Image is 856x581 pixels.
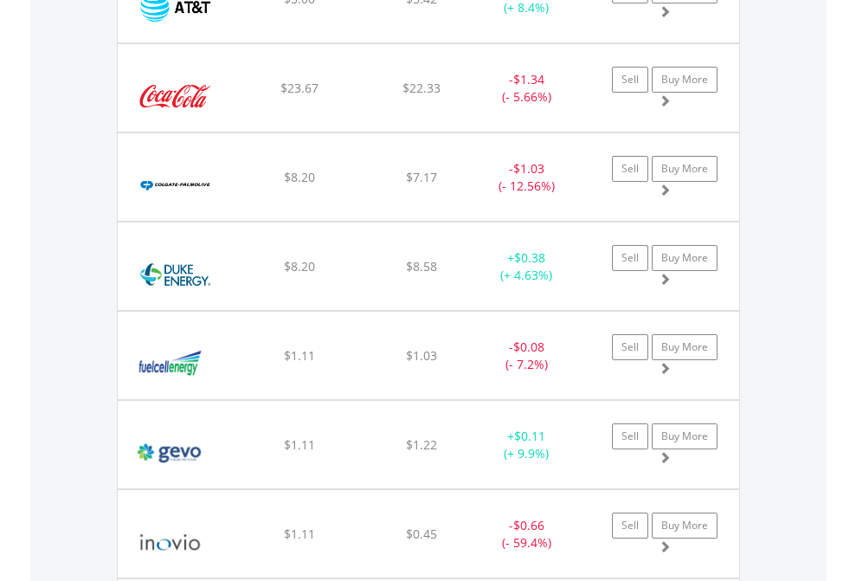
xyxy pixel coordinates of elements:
span: $8.20 [284,169,315,185]
a: Buy More [652,334,718,360]
a: Buy More [652,513,718,539]
a: Sell [612,513,648,539]
img: EQU.US.GEVO.png [126,423,214,484]
a: Sell [612,334,648,360]
span: $22.33 [402,80,441,96]
a: Buy More [652,423,718,449]
span: $7.17 [406,169,437,185]
div: - (- 59.4%) [473,517,581,552]
div: + (+ 9.9%) [473,428,581,462]
a: Buy More [652,156,718,182]
div: - (- 7.2%) [473,339,581,373]
span: $1.22 [406,436,437,453]
div: - (- 5.66%) [473,71,581,106]
span: $0.38 [514,249,545,266]
span: $0.45 [406,526,437,542]
div: + (+ 4.63%) [473,249,581,284]
span: $8.20 [284,258,315,274]
span: $1.03 [406,347,437,364]
a: Sell [612,245,648,271]
span: $1.11 [284,347,315,364]
img: EQU.US.DUK.png [126,244,224,306]
img: EQU.US.KO.png [126,66,224,127]
a: Sell [612,67,648,93]
img: EQU.US.FCEL.png [126,333,214,395]
a: Buy More [652,245,718,271]
a: Sell [612,423,648,449]
span: $1.11 [284,526,315,542]
span: $0.11 [514,428,545,444]
span: $0.66 [513,517,544,533]
span: $1.03 [513,160,544,177]
span: $0.08 [513,339,544,355]
span: $8.58 [406,258,437,274]
span: $1.11 [284,436,315,453]
a: Sell [612,156,648,182]
img: EQU.US.CL.png [126,155,224,216]
img: EQU.US.INO.png [126,512,214,573]
span: $1.34 [513,71,544,87]
div: - (- 12.56%) [473,160,581,195]
a: Buy More [652,67,718,93]
span: $23.67 [280,80,319,96]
